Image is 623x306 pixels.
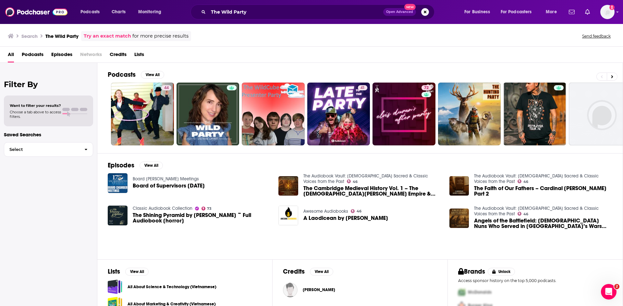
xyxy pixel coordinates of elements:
span: McDonalds [468,289,492,295]
img: First Pro Logo [456,286,468,299]
span: Podcasts [80,7,100,17]
img: The Shining Pyramid by Arthur Machen ~ Full Audiobook [horror] [108,206,128,225]
a: 41 [358,85,367,90]
span: Charts [112,7,126,17]
button: View All [310,268,333,276]
a: Board Chambers Meetings [133,176,199,182]
span: For Business [464,7,490,17]
a: CreditsView All [283,267,333,276]
a: 41 [307,83,370,145]
span: Want to filter your results? [10,103,61,108]
a: 46 [347,179,358,183]
a: Credits [110,49,127,62]
img: A Laodicean by Thomas Hardy [278,206,298,225]
button: Select [4,142,93,157]
img: The Faith of Our Fathers – Cardinal James Gibbons Part 2 [449,176,469,196]
button: open menu [76,7,108,17]
span: All About Science & Technology (Vietnamese) [108,279,122,294]
span: The Shining Pyramid by [PERSON_NAME] ~ Full Audiobook [horror] [133,212,271,223]
span: New [404,4,416,10]
h3: Search [21,33,38,39]
img: User Profile [600,5,615,19]
span: 46 [523,180,528,183]
a: 46 [518,212,528,216]
a: All [8,49,14,62]
span: More [546,7,557,17]
span: Open Advanced [386,10,413,14]
span: 73 [207,207,212,210]
button: open menu [134,7,170,17]
a: EpisodesView All [108,161,163,169]
a: 72 [373,83,435,145]
input: Search podcasts, credits, & more... [208,7,383,17]
a: All About Science & Technology (Vietnamese) [128,283,216,290]
a: Board of Supervisors 6/4/25 [133,183,205,188]
a: The Faith of Our Fathers – Cardinal James Gibbons Part 2 [474,186,612,197]
h2: Filter By [4,80,93,89]
button: View All [141,71,164,79]
a: PodcastsView All [108,71,164,79]
img: Carla Fernandez [283,283,298,297]
img: The Cambridge Medieval History Vol. 1 – The Christian Roman Empire & Foundations Part 5 [278,176,298,196]
a: 44 [162,85,171,90]
button: open menu [496,7,541,17]
button: Unlock [488,268,515,276]
iframe: Intercom live chat [601,284,617,300]
a: Episodes [51,49,72,62]
a: The Audiobook Vault: Catholic Sacred & Classic Voices from the Past [474,173,599,184]
button: Show profile menu [600,5,615,19]
a: Angels of the Battlefield: Catholic Nuns Who Served in America’s Wars (George Barton Audiobook) P... [474,218,612,229]
span: A Laodicean by [PERSON_NAME] [303,215,388,221]
p: Saved Searches [4,131,93,138]
span: Logged in as WesBurdett [600,5,615,19]
h2: Brands [458,267,485,276]
svg: Add a profile image [609,5,615,10]
a: Show notifications dropdown [566,6,577,17]
button: Open AdvancedNew [383,8,416,16]
h2: Podcasts [108,71,136,79]
span: Angels of the Battlefield: [DEMOGRAPHIC_DATA] Nuns Who Served in [GEOGRAPHIC_DATA]’s Wars ([PERSO... [474,218,612,229]
button: Carla FernandezCarla Fernandez [283,279,437,300]
a: ListsView All [108,267,149,276]
button: open menu [460,7,498,17]
a: The Shining Pyramid by Arthur Machen ~ Full Audiobook [horror] [133,212,271,223]
a: 46 [351,209,361,213]
span: for more precise results [132,32,189,40]
button: View All [140,162,163,169]
h2: Episodes [108,161,134,169]
a: 46 [518,179,528,183]
a: Classic Audiobook Collection [133,206,192,211]
div: Search podcasts, credits, & more... [197,5,441,19]
img: Podchaser - Follow, Share and Rate Podcasts [5,6,67,18]
span: 44 [164,85,169,91]
a: A Laodicean by Thomas Hardy [303,215,388,221]
a: Try an exact match [84,32,131,40]
span: Select [4,147,79,152]
a: Lists [134,49,144,62]
span: 2 [614,284,619,289]
span: Choose a tab above to access filters. [10,110,61,119]
button: Send feedback [580,33,613,39]
a: Podcasts [22,49,43,62]
a: Board of Supervisors 6/4/25 [108,173,128,193]
p: Access sponsor history on the top 5,000 podcasts. [458,278,612,283]
span: The Cambridge Medieval History Vol. 1 – The [DEMOGRAPHIC_DATA][PERSON_NAME] Empire & Foundations ... [303,186,442,197]
span: 41 [360,85,365,91]
button: View All [125,268,149,276]
a: The Cambridge Medieval History Vol. 1 – The Christian Roman Empire & Foundations Part 5 [303,186,442,197]
a: Charts [107,7,129,17]
h3: The Wild Party [45,33,79,39]
a: 72 [421,85,431,90]
h2: Credits [283,267,305,276]
a: Angels of the Battlefield: Catholic Nuns Who Served in America’s Wars (George Barton Audiobook) P... [449,209,469,228]
span: 46 [523,213,528,216]
a: 73 [202,207,212,210]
